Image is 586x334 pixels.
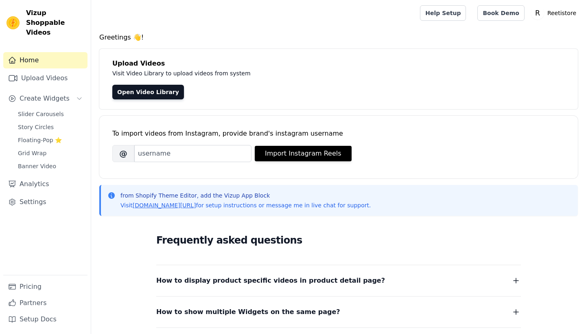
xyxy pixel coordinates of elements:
a: Help Setup [420,5,466,21]
span: Slider Carousels [18,110,64,118]
a: Pricing [3,279,87,295]
text: R [535,9,540,17]
a: Settings [3,194,87,210]
a: Setup Docs [3,311,87,327]
button: How to display product specific videos in product detail page? [156,275,521,286]
h2: Frequently asked questions [156,232,521,248]
a: Partners [3,295,87,311]
p: Reetistore [544,6,579,20]
a: Upload Videos [3,70,87,86]
span: Banner Video [18,162,56,170]
a: Slider Carousels [13,108,87,120]
span: Floating-Pop ⭐ [18,136,62,144]
span: How to show multiple Widgets on the same page? [156,306,340,318]
span: Create Widgets [20,94,70,103]
a: Home [3,52,87,68]
p: from Shopify Theme Editor, add the Vizup App Block [120,191,371,200]
a: Book Demo [477,5,524,21]
a: Story Circles [13,121,87,133]
p: Visit Video Library to upload videos from system [112,68,477,78]
div: To import videos from Instagram, provide brand's instagram username [112,129,565,138]
span: Story Circles [18,123,54,131]
span: Vizup Shoppable Videos [26,8,84,37]
span: Grid Wrap [18,149,46,157]
button: Create Widgets [3,90,87,107]
a: [DOMAIN_NAME][URL] [133,202,196,209]
a: Grid Wrap [13,147,87,159]
img: Vizup [7,16,20,29]
span: How to display product specific videos in product detail page? [156,275,385,286]
a: Open Video Library [112,85,184,99]
span: @ [112,145,134,162]
button: How to show multiple Widgets on the same page? [156,306,521,318]
h4: Greetings 👋! [99,33,578,42]
input: username [134,145,251,162]
a: Banner Video [13,160,87,172]
a: Analytics [3,176,87,192]
button: R Reetistore [531,6,579,20]
a: Floating-Pop ⭐ [13,134,87,146]
button: Import Instagram Reels [255,146,352,161]
p: Visit for setup instructions or message me in live chat for support. [120,201,371,209]
h4: Upload Videos [112,59,565,68]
